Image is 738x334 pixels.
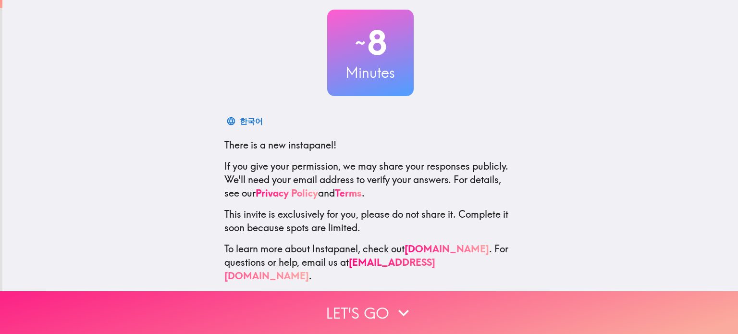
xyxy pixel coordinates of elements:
[405,243,489,255] a: [DOMAIN_NAME]
[224,242,517,283] p: To learn more about Instapanel, check out . For questions or help, email us at .
[327,62,414,83] h3: Minutes
[224,256,435,282] a: [EMAIL_ADDRESS][DOMAIN_NAME]
[224,111,267,131] button: 한국어
[240,114,263,128] div: 한국어
[354,28,367,57] span: ~
[327,23,414,62] h2: 8
[224,160,517,200] p: If you give your permission, we may share your responses publicly. We'll need your email address ...
[335,187,362,199] a: Terms
[256,187,318,199] a: Privacy Policy
[224,139,336,151] span: There is a new instapanel!
[224,208,517,235] p: This invite is exclusively for you, please do not share it. Complete it soon because spots are li...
